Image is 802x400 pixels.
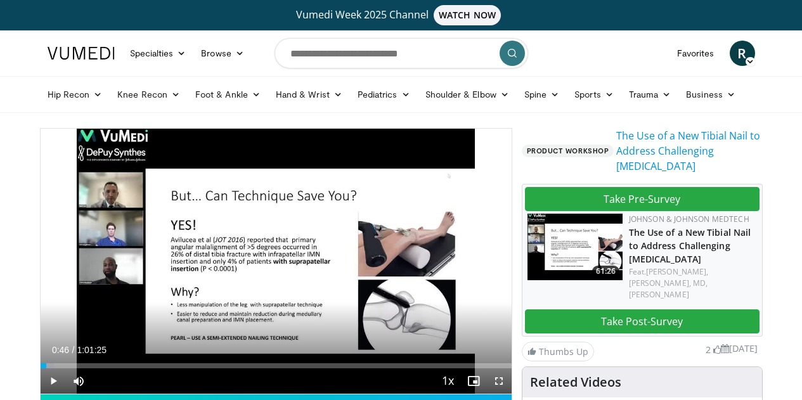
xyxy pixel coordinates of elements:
[522,145,614,157] span: Product Workshop
[41,368,66,394] button: Play
[48,47,115,60] img: VuMedi Logo
[436,368,461,394] button: Playback Rate
[193,41,252,66] a: Browse
[567,82,621,107] a: Sports
[629,266,757,300] div: Feat.
[517,82,567,107] a: Spine
[66,368,91,394] button: Mute
[669,41,722,66] a: Favorites
[629,214,749,224] a: Johnson & Johnson MedTech
[621,82,679,107] a: Trauma
[706,344,711,356] span: 2
[678,82,743,107] a: Business
[418,82,517,107] a: Shoulder & Elbow
[72,345,75,355] span: /
[77,345,107,355] span: 1:01:25
[527,214,623,280] img: 3f972b07-9723-4b4a-ace4-8ebb31614f5c.150x105_q85_crop-smart_upscale.jpg
[110,82,188,107] a: Knee Recon
[616,128,762,174] a: The Use of a New Tibial Nail to Address Challenging [MEDICAL_DATA]
[721,342,758,356] li: [DATE]
[530,375,621,390] h4: Related Videos
[41,363,512,368] div: Progress Bar
[122,41,194,66] a: Specialties
[41,129,512,394] video-js: Video Player
[730,41,755,66] a: R
[350,82,418,107] a: Pediatrics
[646,266,708,277] a: [PERSON_NAME],
[486,368,512,394] button: Fullscreen
[434,5,501,25] span: WATCH NOW
[40,82,110,107] a: Hip Recon
[629,278,708,288] a: [PERSON_NAME], MD,
[268,82,350,107] a: Hand & Wrist
[525,187,760,211] a: Take Pre-Survey
[592,266,619,277] span: 61:26
[188,82,268,107] a: Foot & Ankle
[525,309,760,333] a: Take Post-Survey
[275,38,528,68] input: Search topics, interventions
[527,214,623,280] a: 61:26
[629,226,751,265] a: The Use of a New Tibial Nail to Address Challenging [MEDICAL_DATA]
[461,368,486,394] button: Enable picture-in-picture mode
[629,289,689,300] a: [PERSON_NAME]
[52,345,69,355] span: 0:46
[49,5,753,25] a: Vumedi Week 2025 ChannelWATCH NOW
[522,342,594,361] a: Thumbs Up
